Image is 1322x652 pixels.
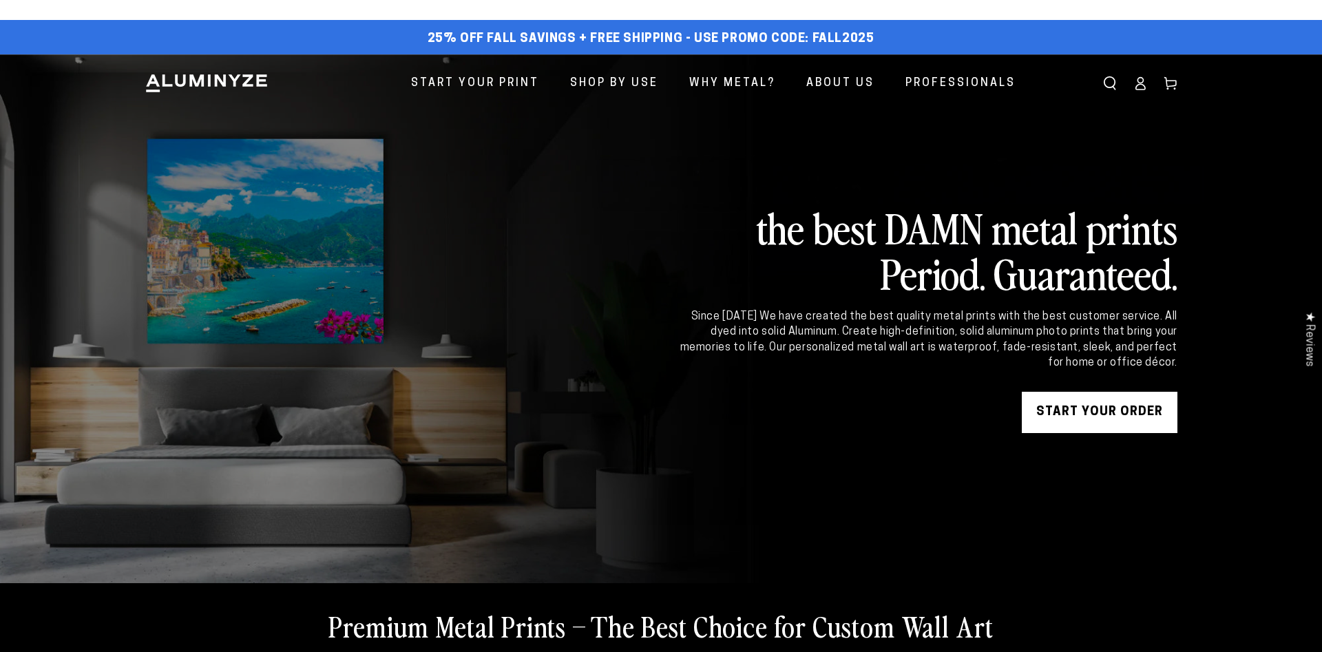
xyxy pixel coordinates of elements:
[1095,68,1125,98] summary: Search our site
[145,73,269,94] img: Aluminyze
[1296,301,1322,377] div: Click to open Judge.me floating reviews tab
[895,65,1026,102] a: Professionals
[679,65,786,102] a: Why Metal?
[905,74,1016,94] span: Professionals
[1022,392,1177,433] a: START YOUR Order
[401,65,549,102] a: Start Your Print
[560,65,669,102] a: Shop By Use
[806,74,874,94] span: About Us
[411,74,539,94] span: Start Your Print
[678,309,1177,371] div: Since [DATE] We have created the best quality metal prints with the best customer service. All dy...
[689,74,775,94] span: Why Metal?
[796,65,885,102] a: About Us
[570,74,658,94] span: Shop By Use
[328,608,994,644] h2: Premium Metal Prints – The Best Choice for Custom Wall Art
[678,204,1177,295] h2: the best DAMN metal prints Period. Guaranteed.
[428,32,874,47] span: 25% off FALL Savings + Free Shipping - Use Promo Code: FALL2025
